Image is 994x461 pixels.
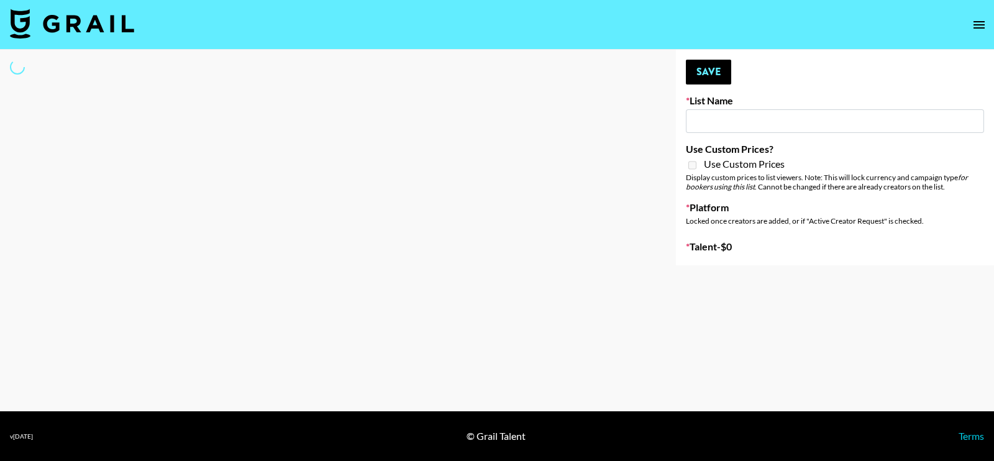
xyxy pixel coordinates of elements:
div: © Grail Talent [467,430,526,442]
button: open drawer [967,12,992,37]
label: List Name [686,94,984,107]
label: Talent - $ 0 [686,240,984,253]
button: Save [686,60,731,84]
div: v [DATE] [10,432,33,440]
em: for bookers using this list [686,173,968,191]
label: Use Custom Prices? [686,143,984,155]
div: Locked once creators are added, or if "Active Creator Request" is checked. [686,216,984,226]
div: Display custom prices to list viewers. Note: This will lock currency and campaign type . Cannot b... [686,173,984,191]
a: Terms [959,430,984,442]
span: Use Custom Prices [704,158,785,170]
img: Grail Talent [10,9,134,39]
label: Platform [686,201,984,214]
